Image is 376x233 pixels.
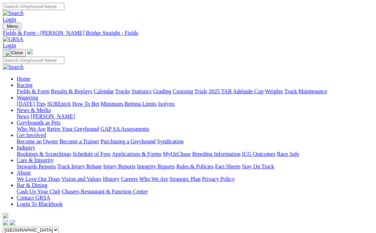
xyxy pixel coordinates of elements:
a: GAP SA Assessments [101,126,149,132]
a: About [17,170,31,176]
a: ICG Outcomes [242,151,275,157]
a: MyOzChase [163,151,191,157]
div: Wagering [17,101,373,107]
a: News & Media [17,107,51,113]
a: Applications & Forms [112,151,162,157]
a: Vision and Values [61,176,101,182]
img: Close [6,50,23,56]
a: Industry [17,145,35,151]
a: Trials [194,88,207,94]
a: Fact Sheets [215,163,241,169]
img: Search [3,64,24,70]
img: facebook.svg [3,220,8,225]
img: GRSA [3,36,23,42]
a: Care & Integrity [17,157,54,163]
a: Home [17,76,30,82]
a: Injury Reports [103,163,135,169]
a: Who We Are [139,176,168,182]
img: Search [3,10,24,16]
a: History [103,176,119,182]
div: Racing [17,88,373,95]
a: Results & Replays [51,88,92,94]
a: Stewards Reports [17,163,56,169]
a: Become a Trainer [60,138,99,144]
a: Rules & Policies [176,163,214,169]
div: News & Media [17,113,373,120]
img: logo-grsa-white.png [27,49,33,54]
a: Privacy Policy [202,176,235,182]
div: Get Involved [17,138,373,145]
a: Bookings & Scratchings [17,151,71,157]
a: Login [3,16,16,22]
a: Stay On Track [242,163,274,169]
a: Minimum Betting Limits [101,101,157,107]
a: Statistics [132,88,152,94]
img: twitter.svg [10,220,15,225]
a: Contact GRSA [17,195,50,201]
a: Fields & Form [17,88,49,94]
a: Weights [265,88,283,94]
a: News [17,113,29,119]
a: Syndication [157,138,183,144]
a: Retire Your Greyhound [47,126,99,132]
img: logo-grsa-white.png [3,213,8,218]
a: Strategic Plan [170,176,201,182]
a: Coursing [173,88,193,94]
a: Track Injury Rebate [57,163,102,169]
a: Track Maintenance [284,88,327,94]
a: Fields & Form - [PERSON_NAME] Bridge Straight - Fields [3,30,373,36]
div: Care & Integrity [17,163,373,170]
a: Bar & Dining [17,182,47,188]
a: Chasers Restaurant & Function Centre [62,188,148,194]
a: We Love Our Dogs [17,176,60,182]
a: Who We Are [17,126,46,132]
a: Get Involved [17,132,46,138]
a: Greyhounds as Pets [17,120,61,126]
button: Toggle navigation [3,23,21,30]
a: Wagering [17,95,38,101]
a: Login [3,42,16,48]
a: Become an Owner [17,138,58,144]
a: Racing [17,82,32,88]
a: Careers [121,176,138,182]
a: How To Bet [72,101,100,107]
a: [DATE] Tips [17,101,46,107]
a: Schedule of Fees [72,151,110,157]
a: Breeding Information [192,151,241,157]
a: Integrity Reports [137,163,175,169]
input: Search [3,57,64,64]
button: Toggle navigation [3,49,26,57]
a: Tracks [115,88,130,94]
a: [PERSON_NAME] [31,113,75,119]
a: Purchasing a Greyhound [101,138,156,144]
a: SUREpick [47,101,71,107]
a: Race Safe [277,151,299,157]
div: Bar & Dining [17,188,373,195]
a: Isolynx [158,101,175,107]
a: Grading [153,88,171,94]
div: Greyhounds as Pets [17,126,373,132]
a: Calendar [94,88,114,94]
span: Menu [7,24,18,29]
div: About [17,176,373,182]
a: Login To Blackbook [17,201,63,207]
div: Industry [17,151,373,157]
a: Cash Up Your Club [17,188,60,194]
a: 2025 TAB Adelaide Cup [209,88,264,94]
input: Search [3,3,64,10]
